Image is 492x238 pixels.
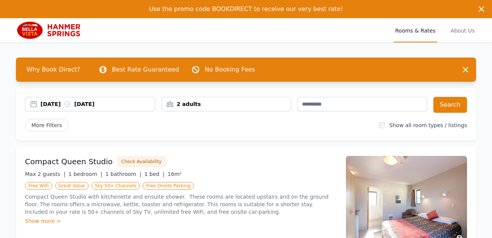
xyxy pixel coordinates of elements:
p: Best Rate Guaranteed [112,65,179,74]
a: About Us [449,18,476,42]
span: 16m² [168,171,182,177]
span: Free Onsite Parking [143,182,193,190]
span: 1 bathroom | [105,171,141,177]
span: Why Book Direct? [20,62,86,77]
span: 1 bedroom | [69,171,103,177]
span: 1 bed | [144,171,164,177]
span: Use the promo code BOOKDIRECT to receive our very best rate! [149,5,343,12]
label: Show all room types / listings [389,122,467,128]
div: 2 adults [162,100,291,108]
span: Great Value [55,182,89,190]
span: Sky 50+ Channels [92,182,140,190]
div: Show more > [25,217,337,225]
span: Free WiFi [25,182,52,190]
button: Search [433,97,467,113]
p: Compact Queen Studio with kitchenette and ensuite shower. These rooms are located upstairs and on... [25,193,337,216]
a: Rooms & Rates [394,18,437,42]
span: Max 2 guests | [25,171,65,177]
span: More Filters [25,119,69,132]
img: Bella Vista Hanmer Springs [16,21,89,39]
button: Check Availability [117,156,166,167]
div: [DATE] [DATE] [40,100,155,108]
h3: Compact Queen Studio [25,156,113,167]
p: No Booking Fees [205,65,255,74]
